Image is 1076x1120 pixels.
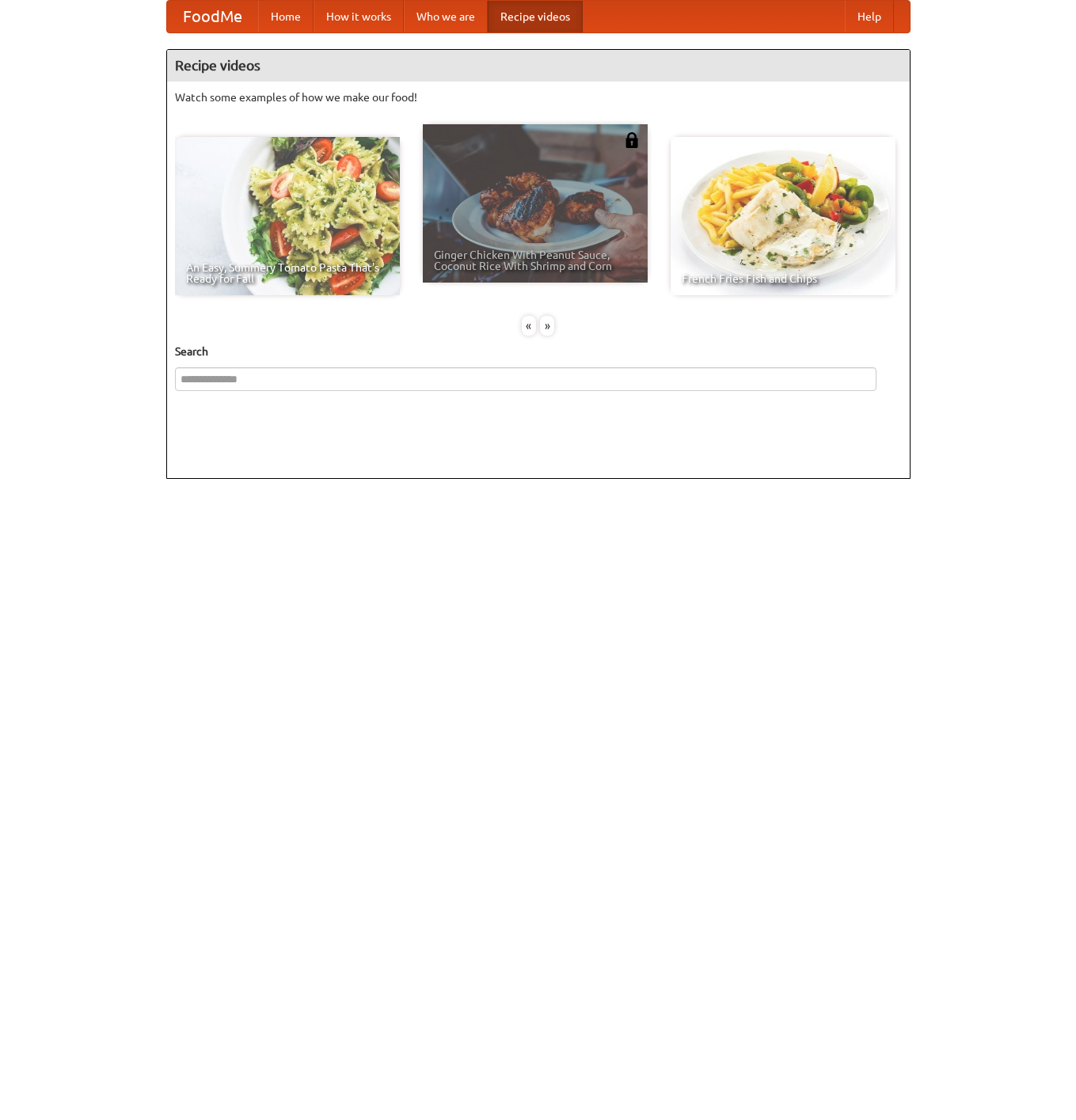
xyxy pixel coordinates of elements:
img: 483408.png [624,132,640,148]
a: Recipe videos [488,1,583,32]
h5: Search [175,344,902,359]
a: How it works [314,1,404,32]
a: FoodMe [167,1,258,32]
a: French Fries Fish and Chips [671,137,895,295]
span: An Easy, Summery Tomato Pasta That's Ready for Fall [186,262,389,284]
h4: Recipe videos [167,50,910,82]
span: French Fries Fish and Chips [682,273,884,284]
div: » [540,316,554,336]
a: An Easy, Summery Tomato Pasta That's Ready for Fall [175,137,400,295]
a: Who we are [404,1,488,32]
a: Help [845,1,894,32]
div: « [522,316,536,336]
a: Home [258,1,314,32]
p: Watch some examples of how we make our food! [175,89,902,105]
